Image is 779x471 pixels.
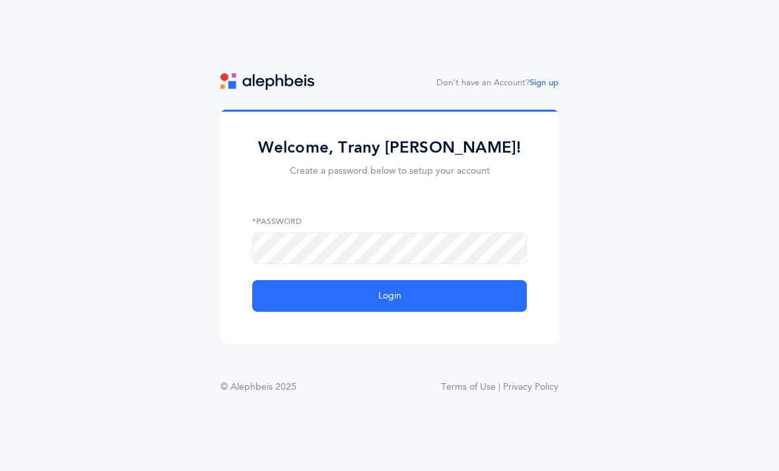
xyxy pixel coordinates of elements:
[252,280,527,312] button: Login
[441,380,559,394] a: Terms of Use | Privacy Policy
[378,289,401,303] span: Login
[220,380,296,394] div: © Alephbeis 2025
[252,164,527,178] p: Create a password below to setup your account
[436,77,559,90] div: Don't have an Account?
[220,73,314,90] img: logo.svg
[252,215,527,227] label: *Password
[529,78,559,87] a: Sign up
[252,137,527,158] h2: Welcome, Trany [PERSON_NAME]!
